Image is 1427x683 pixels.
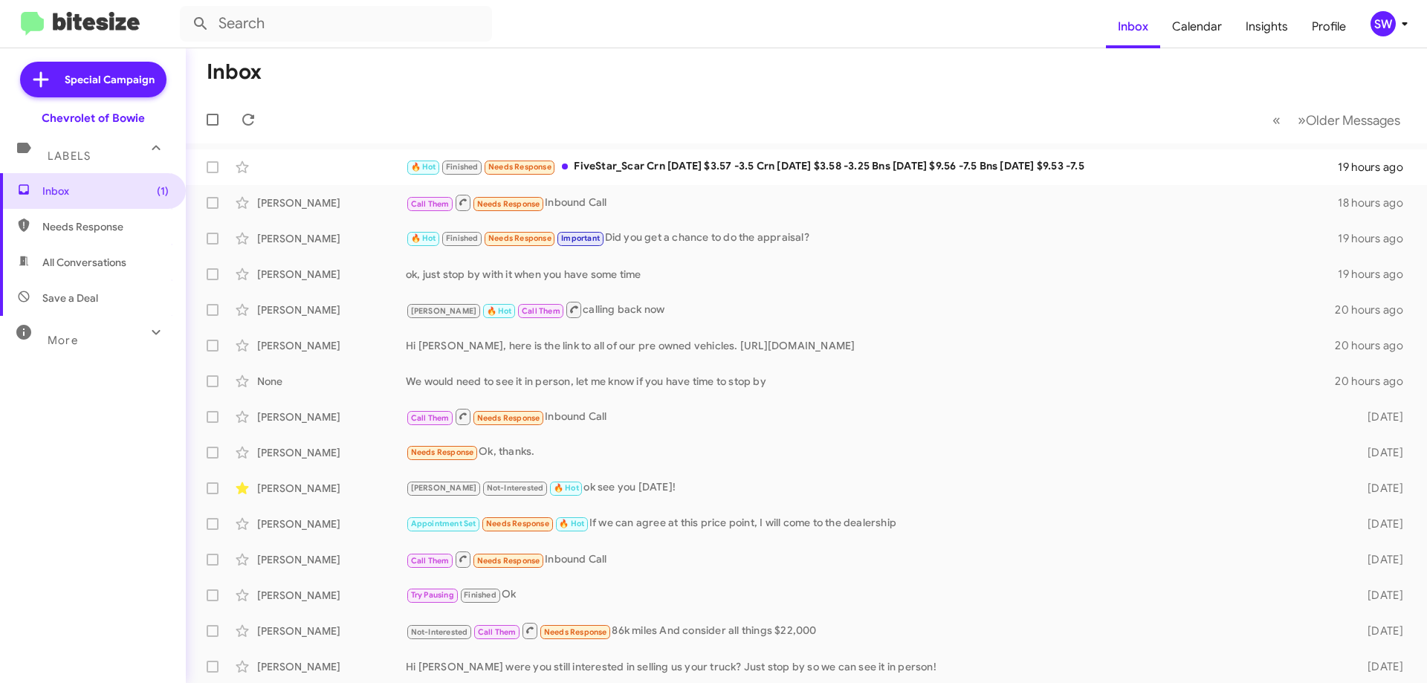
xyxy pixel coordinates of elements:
span: Not-Interested [487,483,544,493]
div: ok, just stop by with it when you have some time [406,267,1338,282]
div: We would need to see it in person, let me know if you have time to stop by [406,374,1335,389]
div: SW [1371,11,1396,36]
span: (1) [157,184,169,198]
span: Call Them [411,199,450,209]
div: [PERSON_NAME] [257,195,406,210]
div: 20 hours ago [1335,338,1415,353]
span: Important [561,233,600,243]
div: [PERSON_NAME] [257,267,406,282]
button: Previous [1263,105,1290,135]
span: Older Messages [1306,112,1400,129]
a: Insights [1234,5,1300,48]
div: 19 hours ago [1338,231,1415,246]
div: calling back now [406,300,1335,319]
span: [PERSON_NAME] [411,306,477,316]
span: Finished [464,590,496,600]
span: 🔥 Hot [559,519,584,528]
div: ok see you [DATE]! [406,479,1344,496]
div: [DATE] [1344,659,1415,674]
span: Finished [446,233,479,243]
span: Special Campaign [65,72,155,87]
div: 19 hours ago [1338,160,1415,175]
span: « [1272,111,1281,129]
span: Needs Response [477,413,540,423]
div: [PERSON_NAME] [257,624,406,638]
div: [PERSON_NAME] [257,338,406,353]
div: [DATE] [1344,624,1415,638]
div: Ok [406,586,1344,603]
span: More [48,334,78,347]
div: [PERSON_NAME] [257,552,406,567]
div: Ok, thanks. [406,444,1344,461]
input: Search [180,6,492,42]
span: Call Them [411,413,450,423]
div: [DATE] [1344,481,1415,496]
span: Needs Response [477,556,540,566]
div: None [257,374,406,389]
span: Try Pausing [411,590,454,600]
div: 18 hours ago [1338,195,1415,210]
div: [PERSON_NAME] [257,481,406,496]
span: Needs Response [477,199,540,209]
span: Call Them [522,306,560,316]
span: [PERSON_NAME] [411,483,477,493]
button: SW [1358,11,1411,36]
a: Calendar [1160,5,1234,48]
span: Appointment Set [411,519,476,528]
div: [PERSON_NAME] [257,659,406,674]
span: 🔥 Hot [487,306,512,316]
div: [PERSON_NAME] [257,302,406,317]
div: [PERSON_NAME] [257,517,406,531]
span: Save a Deal [42,291,98,305]
span: All Conversations [42,255,126,270]
span: Needs Response [42,219,169,234]
span: Finished [446,162,479,172]
div: Hi [PERSON_NAME] were you still interested in selling us your truck? Just stop by so we can see i... [406,659,1344,674]
div: [DATE] [1344,445,1415,460]
a: Inbox [1106,5,1160,48]
span: Not-Interested [411,627,468,637]
span: Needs Response [488,162,551,172]
div: Chevrolet of Bowie [42,111,145,126]
div: 20 hours ago [1335,302,1415,317]
div: Inbound Call [406,407,1344,426]
span: Needs Response [411,447,474,457]
a: Profile [1300,5,1358,48]
span: » [1298,111,1306,129]
div: [PERSON_NAME] [257,588,406,603]
div: [DATE] [1344,410,1415,424]
div: 19 hours ago [1338,267,1415,282]
div: FiveStar_Scar Crn [DATE] $3.57 -3.5 Crn [DATE] $3.58 -3.25 Bns [DATE] $9.56 -7.5 Bns [DATE] $9.53... [406,158,1338,175]
span: Labels [48,149,91,163]
div: [PERSON_NAME] [257,410,406,424]
div: [DATE] [1344,517,1415,531]
div: Inbound Call [406,550,1344,569]
div: [PERSON_NAME] [257,231,406,246]
span: 🔥 Hot [411,233,436,243]
span: Call Them [411,556,450,566]
div: Inbound Call [406,193,1338,212]
span: Needs Response [486,519,549,528]
h1: Inbox [207,60,262,84]
span: 🔥 Hot [411,162,436,172]
span: Call Them [478,627,517,637]
div: [DATE] [1344,552,1415,567]
div: If we can agree at this price point, I will come to the dealership [406,515,1344,532]
div: 86k miles And consider all things $22,000 [406,621,1344,640]
nav: Page navigation example [1264,105,1409,135]
span: Needs Response [544,627,607,637]
div: [DATE] [1344,588,1415,603]
span: 🔥 Hot [554,483,579,493]
div: 20 hours ago [1335,374,1415,389]
div: [PERSON_NAME] [257,445,406,460]
span: Needs Response [488,233,551,243]
div: Did you get a chance to do the appraisal? [406,230,1338,247]
div: Hi [PERSON_NAME], here is the link to all of our pre owned vehicles. [URL][DOMAIN_NAME] [406,338,1335,353]
a: Special Campaign [20,62,166,97]
span: Inbox [42,184,169,198]
button: Next [1289,105,1409,135]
